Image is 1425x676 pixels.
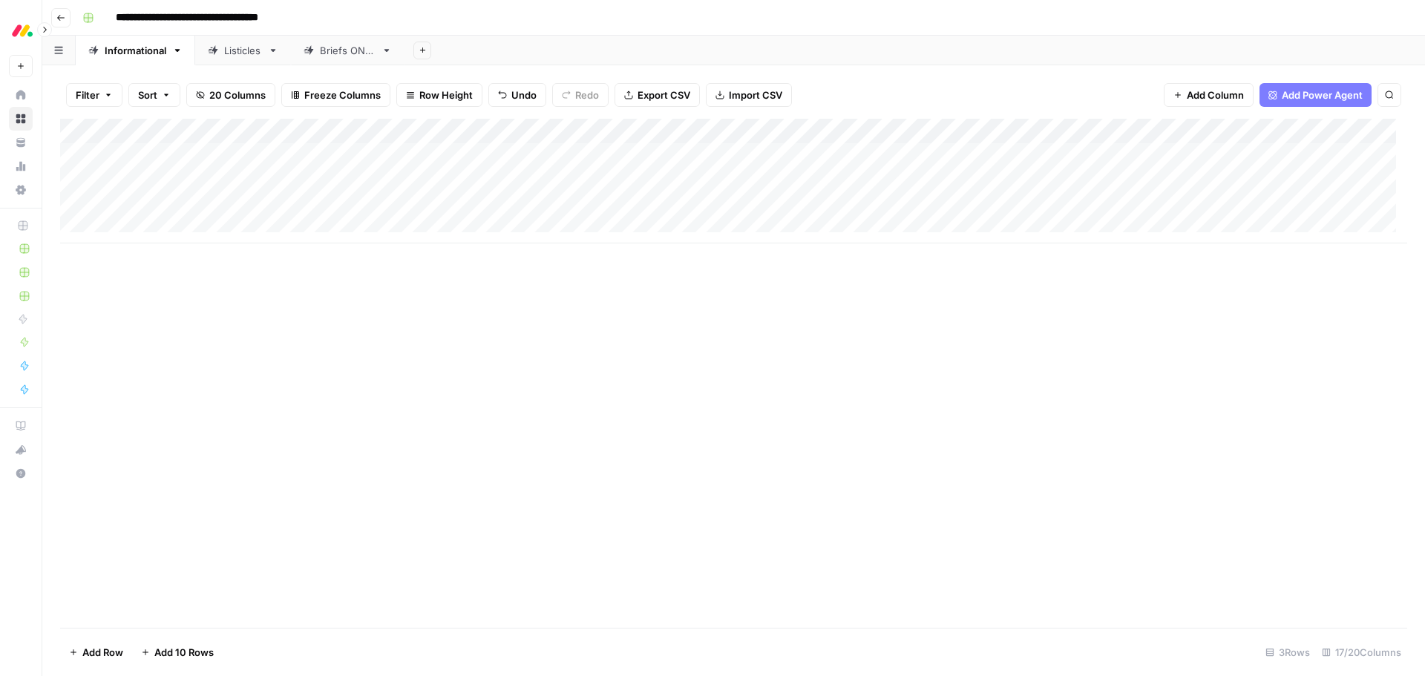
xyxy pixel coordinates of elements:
[1282,88,1363,102] span: Add Power Agent
[729,88,782,102] span: Import CSV
[9,178,33,202] a: Settings
[9,131,33,154] a: Your Data
[186,83,275,107] button: 20 Columns
[304,88,381,102] span: Freeze Columns
[10,439,32,461] div: What's new?
[209,88,266,102] span: 20 Columns
[154,645,214,660] span: Add 10 Rows
[419,88,473,102] span: Row Height
[9,12,33,49] button: Workspace: Monday.com
[706,83,792,107] button: Import CSV
[82,645,123,660] span: Add Row
[320,43,376,58] div: Briefs ONLY
[195,36,291,65] a: Listicles
[281,83,390,107] button: Freeze Columns
[9,83,33,107] a: Home
[224,43,262,58] div: Listicles
[9,438,33,462] button: What's new?
[9,414,33,438] a: AirOps Academy
[128,83,180,107] button: Sort
[9,154,33,178] a: Usage
[66,83,122,107] button: Filter
[1259,83,1372,107] button: Add Power Agent
[132,640,223,664] button: Add 10 Rows
[1316,640,1407,664] div: 17/20 Columns
[138,88,157,102] span: Sort
[511,88,537,102] span: Undo
[1187,88,1244,102] span: Add Column
[488,83,546,107] button: Undo
[638,88,690,102] span: Export CSV
[1164,83,1254,107] button: Add Column
[615,83,700,107] button: Export CSV
[9,462,33,485] button: Help + Support
[1259,640,1316,664] div: 3 Rows
[76,88,99,102] span: Filter
[60,640,132,664] button: Add Row
[575,88,599,102] span: Redo
[396,83,482,107] button: Row Height
[105,43,166,58] div: Informational
[291,36,404,65] a: Briefs ONLY
[9,107,33,131] a: Browse
[76,36,195,65] a: Informational
[552,83,609,107] button: Redo
[9,17,36,44] img: Monday.com Logo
